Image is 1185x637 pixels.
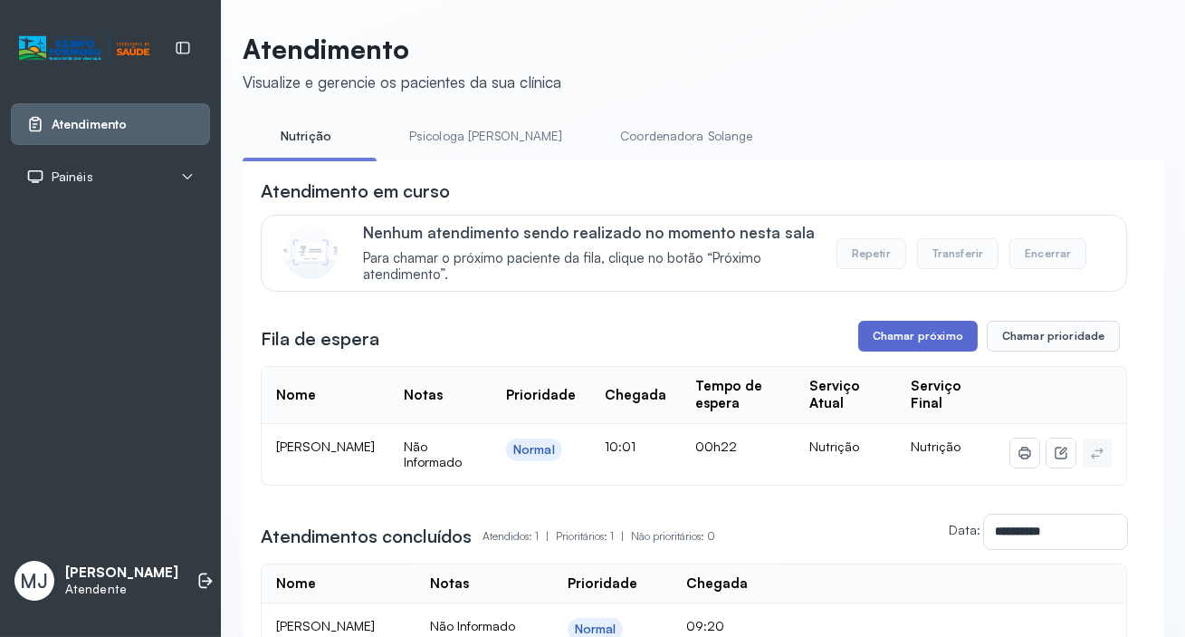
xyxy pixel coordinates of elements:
[19,34,149,63] img: Logotipo do estabelecimento
[261,179,450,204] h3: Atendimento em curso
[1009,238,1086,269] button: Encerrar
[858,321,978,352] button: Chamar próximo
[605,439,636,454] span: 10:01
[65,582,178,597] p: Atendente
[430,618,515,633] span: Não Informado
[686,575,748,593] div: Chegada
[546,529,549,543] span: |
[276,575,316,593] div: Nome
[506,387,576,404] div: Prioridade
[243,121,369,151] a: Nutrição
[26,115,195,133] a: Atendimento
[911,378,981,412] div: Serviço Final
[513,442,555,458] div: Normal
[363,223,836,242] p: Nenhum atendimento sendo realizado no momento nesta sala
[276,439,375,454] span: [PERSON_NAME]
[261,326,379,352] h3: Fila de espera
[391,121,580,151] a: Psicologa [PERSON_NAME]
[556,524,631,549] p: Prioritários: 1
[809,439,882,455] div: Nutrição
[52,169,93,185] span: Painéis
[631,524,715,549] p: Não prioritários: 0
[621,529,624,543] span: |
[836,238,906,269] button: Repetir
[695,439,737,454] span: 00h22
[283,225,338,279] img: Imagem de CalloutCard
[65,565,178,582] p: [PERSON_NAME]
[276,618,375,633] span: [PERSON_NAME]
[575,622,616,637] div: Normal
[52,117,127,132] span: Atendimento
[686,618,724,633] span: 09:20
[911,439,960,454] span: Nutrição
[568,575,637,593] div: Prioridade
[917,238,999,269] button: Transferir
[404,439,462,470] span: Não Informado
[430,575,469,593] div: Notas
[605,387,666,404] div: Chegada
[363,250,836,285] span: Para chamar o próximo paciente da fila, clique no botão “Próximo atendimento”.
[243,72,561,92] div: Visualize e gerencie os pacientes da sua clínica
[695,378,780,412] div: Tempo de espera
[243,33,561,65] p: Atendimento
[483,524,556,549] p: Atendidos: 1
[949,522,980,537] label: Data:
[404,387,443,404] div: Notas
[809,378,882,412] div: Serviço Atual
[987,321,1121,352] button: Chamar prioridade
[276,387,316,404] div: Nome
[602,121,770,151] a: Coordenadora Solange
[261,524,472,549] h3: Atendimentos concluídos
